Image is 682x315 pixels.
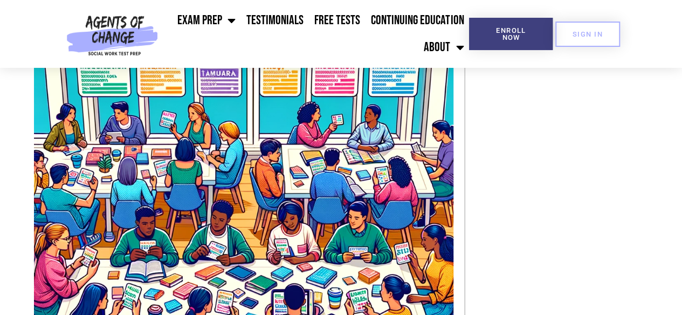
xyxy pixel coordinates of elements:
[486,27,535,41] span: Enroll Now
[555,22,620,47] a: SIGN IN
[366,7,469,34] a: Continuing Education
[418,34,469,61] a: About
[172,7,241,34] a: Exam Prep
[241,7,309,34] a: Testimonials
[309,7,366,34] a: Free Tests
[469,18,553,50] a: Enroll Now
[573,31,603,38] span: SIGN IN
[162,7,469,61] nav: Menu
